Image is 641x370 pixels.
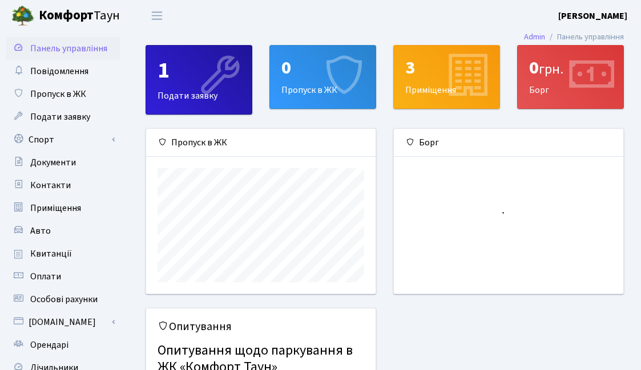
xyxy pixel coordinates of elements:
[39,6,94,25] b: Комфорт
[269,45,376,109] a: 0Пропуск в ЖК
[30,247,72,260] span: Квитанції
[558,10,627,22] b: [PERSON_NAME]
[393,45,500,109] a: 3Приміщення
[30,65,88,78] span: Повідомлення
[558,9,627,23] a: [PERSON_NAME]
[30,202,81,214] span: Приміщення
[518,46,623,108] div: Борг
[281,57,364,79] div: 0
[539,59,563,79] span: грн.
[6,128,120,151] a: Спорт
[6,334,120,356] a: Орендарі
[6,83,120,105] a: Пропуск в ЖК
[146,45,252,115] a: 1Подати заявку
[524,31,545,43] a: Admin
[394,46,499,108] div: Приміщення
[6,242,120,265] a: Квитанції
[6,37,120,60] a: Панель управління
[146,129,376,157] div: Пропуск в ЖК
[30,111,90,123] span: Подати заявку
[405,57,488,79] div: 3
[158,320,364,334] h5: Опитування
[30,88,86,100] span: Пропуск в ЖК
[30,270,61,283] span: Оплати
[30,339,68,351] span: Орендарі
[143,6,171,25] button: Переключити навігацію
[6,105,120,128] a: Подати заявку
[6,60,120,83] a: Повідомлення
[529,57,612,79] div: 0
[6,174,120,197] a: Контакти
[146,46,252,114] div: Подати заявку
[6,197,120,219] a: Приміщення
[30,156,76,169] span: Документи
[545,31,624,43] li: Панель управління
[11,5,34,27] img: logo.png
[6,311,120,334] a: [DOMAIN_NAME]
[39,6,120,26] span: Таун
[30,42,107,55] span: Панель управління
[158,57,240,84] div: 1
[6,151,120,174] a: Документи
[6,288,120,311] a: Особові рахунки
[6,219,120,242] a: Авто
[270,46,376,108] div: Пропуск в ЖК
[394,129,623,157] div: Борг
[30,225,51,237] span: Авто
[30,293,98,306] span: Особові рахунки
[507,25,641,49] nav: breadcrumb
[30,179,71,192] span: Контакти
[6,265,120,288] a: Оплати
